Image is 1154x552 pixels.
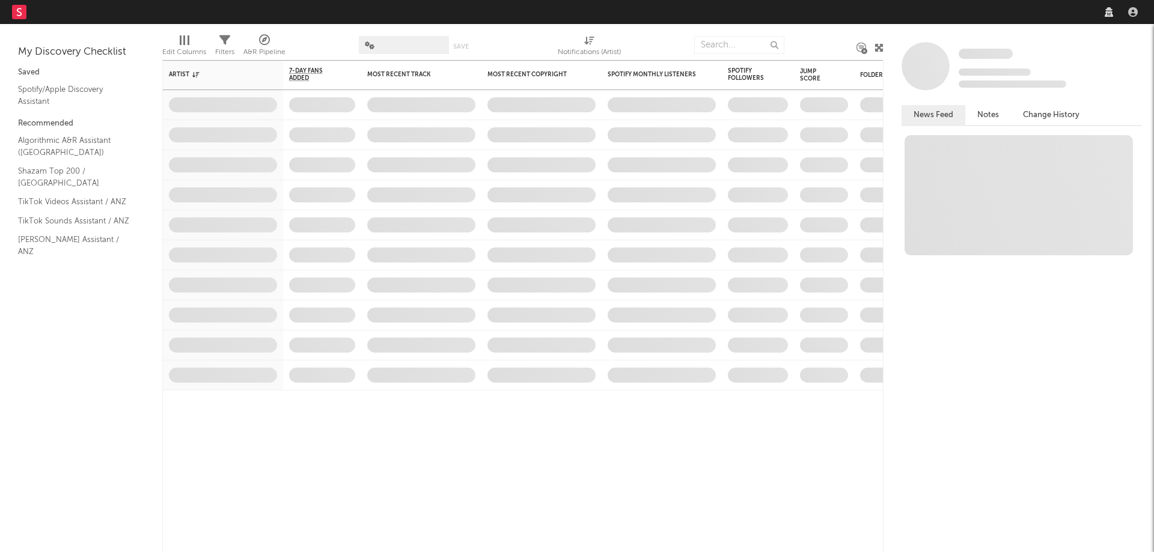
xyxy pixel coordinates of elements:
div: Most Recent Track [367,71,457,78]
div: Artist [169,71,259,78]
div: Edit Columns [162,30,206,65]
div: Most Recent Copyright [487,71,578,78]
div: Saved [18,65,144,80]
a: Algorithmic A&R Assistant ([GEOGRAPHIC_DATA]) [18,134,132,159]
a: [PERSON_NAME] Assistant / ANZ [18,233,132,258]
div: Notifications (Artist) [558,30,621,65]
div: Jump Score [800,68,830,82]
a: Shazam Top 200 / [GEOGRAPHIC_DATA] [18,165,132,189]
button: Change History [1011,105,1091,125]
div: Filters [215,30,234,65]
div: Notifications (Artist) [558,45,621,59]
div: Edit Columns [162,45,206,59]
div: Recommended [18,117,144,131]
div: A&R Pipeline [243,45,285,59]
span: 0 fans last week [959,80,1066,88]
div: My Discovery Checklist [18,45,144,59]
a: TikTok Sounds Assistant / ANZ [18,214,132,228]
a: TikTok Videos Assistant / ANZ [18,195,132,208]
a: Some Artist [959,48,1013,60]
input: Search... [694,36,784,54]
button: News Feed [902,105,965,125]
div: Spotify Monthly Listeners [608,71,698,78]
button: Save [453,43,469,50]
div: Spotify Followers [728,67,770,82]
button: Notes [965,105,1011,125]
span: 7-Day Fans Added [289,67,337,82]
div: Folders [860,71,950,79]
span: Some Artist [959,49,1013,59]
span: Tracking Since: [DATE] [959,68,1031,76]
a: Spotify/Apple Discovery Assistant [18,83,132,108]
div: Filters [215,45,234,59]
div: A&R Pipeline [243,30,285,65]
